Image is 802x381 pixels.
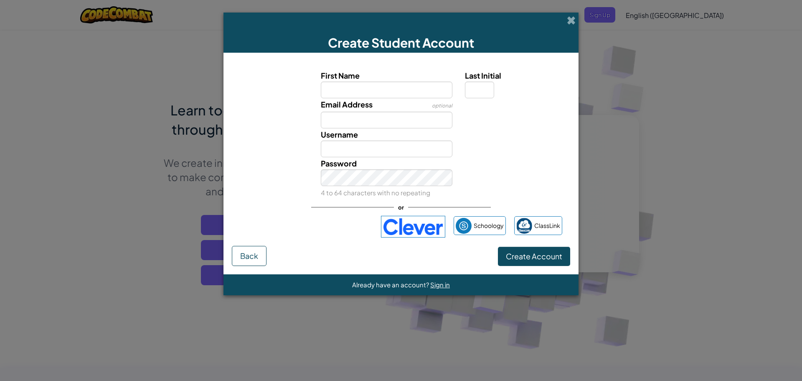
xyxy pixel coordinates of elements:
[352,281,430,289] span: Already have an account?
[381,216,445,238] img: clever-logo-blue.png
[240,251,258,261] span: Back
[465,71,501,80] span: Last Initial
[236,217,377,236] iframe: Sign in with Google Button
[432,102,452,109] span: optional
[534,220,560,232] span: ClassLink
[328,35,474,51] span: Create Student Account
[321,130,358,139] span: Username
[321,159,357,168] span: Password
[321,71,360,80] span: First Name
[321,100,373,109] span: Email Address
[516,218,532,234] img: classlink-logo-small.png
[456,218,472,234] img: schoology.png
[474,220,504,232] span: Schoology
[321,189,430,197] small: 4 to 64 characters with no repeating
[394,201,408,213] span: or
[506,251,562,261] span: Create Account
[498,247,570,266] button: Create Account
[430,281,450,289] a: Sign in
[232,246,266,266] button: Back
